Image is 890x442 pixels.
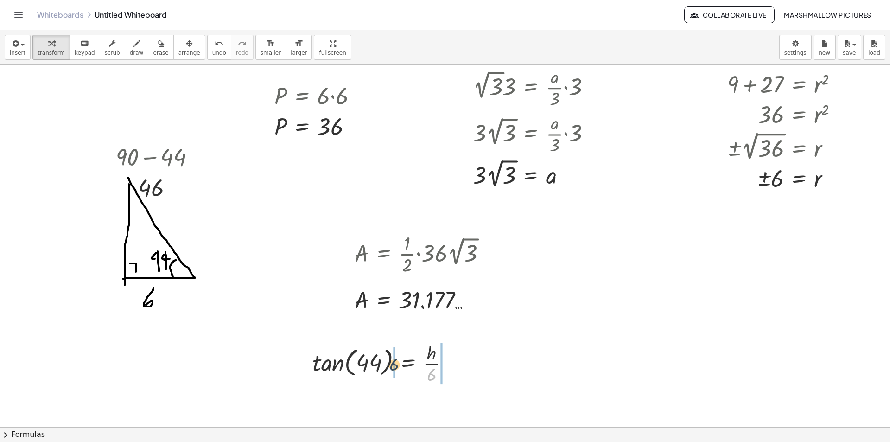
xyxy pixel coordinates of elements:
[100,35,125,60] button: scrub
[776,6,879,23] button: Marshmallow Pictures
[173,35,205,60] button: arrange
[784,11,871,19] span: Marshmallow Pictures
[294,38,303,49] i: format_size
[814,35,836,60] button: new
[80,38,89,49] i: keyboard
[125,35,149,60] button: draw
[863,35,885,60] button: load
[266,38,275,49] i: format_size
[11,7,26,22] button: Toggle navigation
[684,6,774,23] button: Collaborate Live
[286,35,312,60] button: format_sizelarger
[10,50,25,56] span: insert
[32,35,70,60] button: transform
[314,35,351,60] button: fullscreen
[153,50,168,56] span: erase
[319,50,346,56] span: fullscreen
[212,50,226,56] span: undo
[255,35,286,60] button: format_sizesmaller
[236,50,248,56] span: redo
[231,35,254,60] button: redoredo
[291,50,307,56] span: larger
[215,38,223,49] i: undo
[692,11,766,19] span: Collaborate Live
[70,35,100,60] button: keyboardkeypad
[843,50,856,56] span: save
[819,50,830,56] span: new
[38,50,65,56] span: transform
[238,38,247,49] i: redo
[261,50,281,56] span: smaller
[838,35,861,60] button: save
[5,35,31,60] button: insert
[148,35,173,60] button: erase
[37,10,83,19] a: Whiteboards
[207,35,231,60] button: undoundo
[105,50,120,56] span: scrub
[784,50,807,56] span: settings
[868,50,880,56] span: load
[75,50,95,56] span: keypad
[779,35,812,60] button: settings
[178,50,200,56] span: arrange
[130,50,144,56] span: draw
